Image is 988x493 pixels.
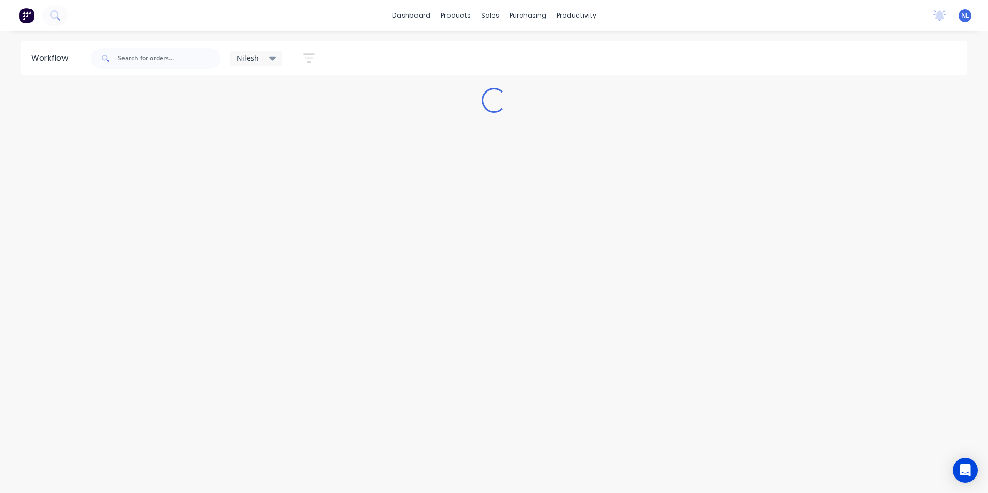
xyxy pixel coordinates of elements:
[118,48,220,69] input: Search for orders...
[237,53,259,64] span: Nilesh
[961,11,969,20] span: NL
[953,458,978,483] div: Open Intercom Messenger
[387,8,436,23] a: dashboard
[19,8,34,23] img: Factory
[31,52,73,65] div: Workflow
[504,8,551,23] div: purchasing
[551,8,601,23] div: productivity
[436,8,476,23] div: products
[476,8,504,23] div: sales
